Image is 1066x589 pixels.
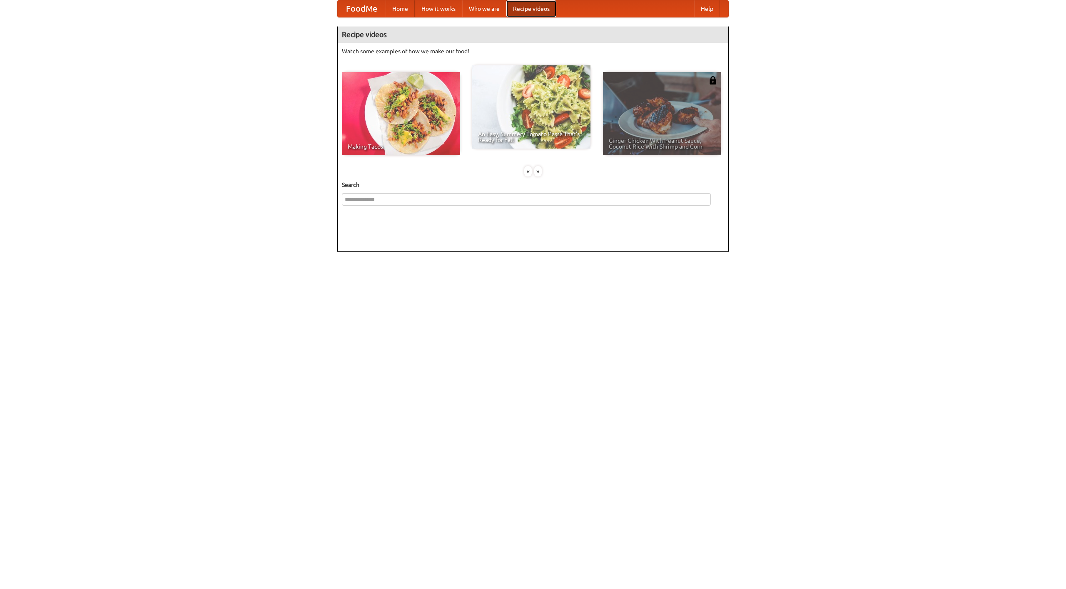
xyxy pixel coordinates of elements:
a: Home [386,0,415,17]
p: Watch some examples of how we make our food! [342,47,724,55]
a: Who we are [462,0,506,17]
a: How it works [415,0,462,17]
span: An Easy, Summery Tomato Pasta That's Ready for Fall [478,131,585,143]
a: Help [694,0,720,17]
a: Making Tacos [342,72,460,155]
img: 483408.png [709,76,717,84]
a: FoodMe [338,0,386,17]
div: « [524,166,532,176]
span: Making Tacos [348,144,454,149]
a: An Easy, Summery Tomato Pasta That's Ready for Fall [472,65,590,149]
h5: Search [342,181,724,189]
a: Recipe videos [506,0,556,17]
h4: Recipe videos [338,26,728,43]
div: » [534,166,542,176]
